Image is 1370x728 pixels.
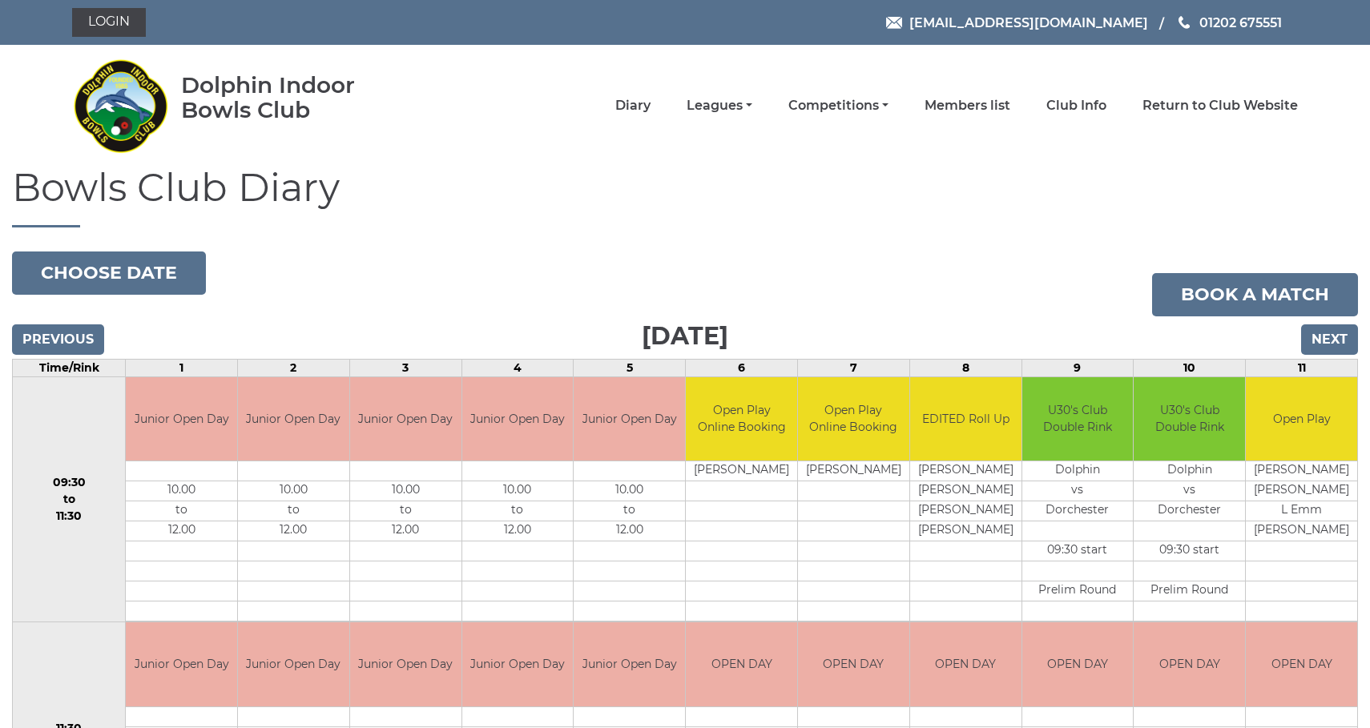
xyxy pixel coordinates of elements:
[910,521,1021,541] td: [PERSON_NAME]
[910,501,1021,521] td: [PERSON_NAME]
[238,377,349,461] td: Junior Open Day
[1246,461,1357,481] td: [PERSON_NAME]
[13,376,126,622] td: 09:30 to 11:30
[13,359,126,376] td: Time/Rink
[686,359,798,376] td: 6
[910,481,1021,501] td: [PERSON_NAME]
[574,359,686,376] td: 5
[1134,581,1245,601] td: Prelim Round
[72,50,168,162] img: Dolphin Indoor Bowls Club
[126,481,237,501] td: 10.00
[686,622,797,706] td: OPEN DAY
[1022,541,1134,561] td: 09:30 start
[238,521,349,541] td: 12.00
[462,377,574,461] td: Junior Open Day
[886,17,902,29] img: Email
[1022,501,1134,521] td: Dorchester
[1142,97,1298,115] a: Return to Club Website
[238,481,349,501] td: 10.00
[126,377,237,461] td: Junior Open Day
[574,481,685,501] td: 10.00
[1134,359,1246,376] td: 10
[925,97,1010,115] a: Members list
[788,97,888,115] a: Competitions
[686,377,797,461] td: Open Play Online Booking
[910,622,1021,706] td: OPEN DAY
[1246,377,1357,461] td: Open Play
[350,622,461,706] td: Junior Open Day
[181,73,406,123] div: Dolphin Indoor Bowls Club
[1246,521,1357,541] td: [PERSON_NAME]
[350,501,461,521] td: to
[615,97,651,115] a: Diary
[910,461,1021,481] td: [PERSON_NAME]
[909,14,1148,30] span: [EMAIL_ADDRESS][DOMAIN_NAME]
[1179,16,1190,29] img: Phone us
[72,8,146,37] a: Login
[12,324,104,355] input: Previous
[886,13,1148,33] a: Email [EMAIL_ADDRESS][DOMAIN_NAME]
[12,167,1358,227] h1: Bowls Club Diary
[462,521,574,541] td: 12.00
[798,461,909,481] td: [PERSON_NAME]
[574,521,685,541] td: 12.00
[574,377,685,461] td: Junior Open Day
[1022,481,1134,501] td: vs
[1246,481,1357,501] td: [PERSON_NAME]
[687,97,752,115] a: Leagues
[1134,541,1245,561] td: 09:30 start
[462,481,574,501] td: 10.00
[126,501,237,521] td: to
[1134,501,1245,521] td: Dorchester
[797,359,909,376] td: 7
[1301,324,1358,355] input: Next
[1022,581,1134,601] td: Prelim Round
[1021,359,1134,376] td: 9
[1046,97,1106,115] a: Club Info
[1152,273,1358,316] a: Book a match
[1022,377,1134,461] td: U30's Club Double Rink
[909,359,1021,376] td: 8
[798,622,909,706] td: OPEN DAY
[1246,501,1357,521] td: L Emm
[1246,622,1357,706] td: OPEN DAY
[350,521,461,541] td: 12.00
[461,359,574,376] td: 4
[1022,622,1134,706] td: OPEN DAY
[1134,481,1245,501] td: vs
[238,501,349,521] td: to
[350,481,461,501] td: 10.00
[1134,622,1245,706] td: OPEN DAY
[1176,13,1282,33] a: Phone us 01202 675551
[1199,14,1282,30] span: 01202 675551
[798,377,909,461] td: Open Play Online Booking
[12,251,206,295] button: Choose date
[1134,461,1245,481] td: Dolphin
[126,359,238,376] td: 1
[1134,377,1245,461] td: U30's Club Double Rink
[462,501,574,521] td: to
[238,622,349,706] td: Junior Open Day
[349,359,461,376] td: 3
[237,359,349,376] td: 2
[350,377,461,461] td: Junior Open Day
[126,521,237,541] td: 12.00
[910,377,1021,461] td: EDITED Roll Up
[462,622,574,706] td: Junior Open Day
[574,501,685,521] td: to
[574,622,685,706] td: Junior Open Day
[126,622,237,706] td: Junior Open Day
[1022,461,1134,481] td: Dolphin
[1246,359,1358,376] td: 11
[686,461,797,481] td: [PERSON_NAME]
